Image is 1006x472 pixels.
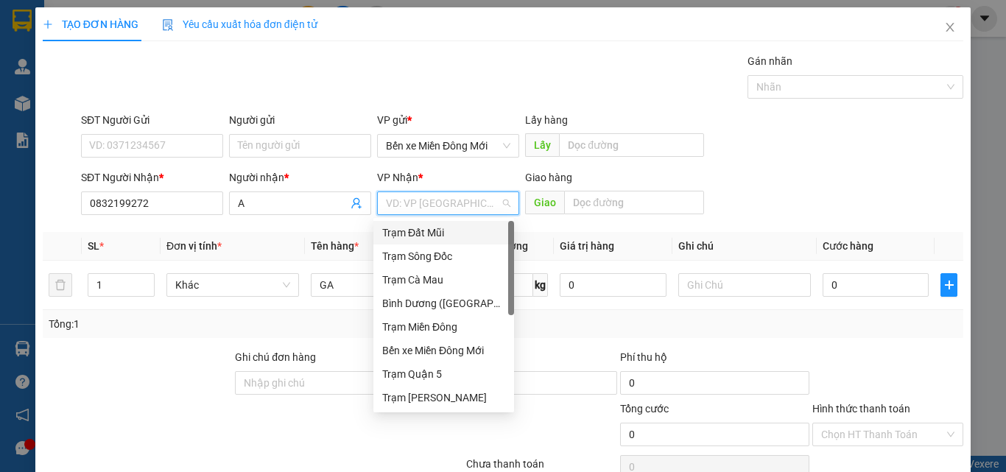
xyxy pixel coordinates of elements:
div: Trạm Quận 5 [382,366,505,382]
span: Giao [525,191,564,214]
input: Dọc đường [559,133,704,157]
span: Cước hàng [823,240,873,252]
th: Ghi chú [672,232,817,261]
div: VP gửi [377,112,519,128]
div: Bình Dương (BX Bàu Bàng) [373,292,514,315]
span: VP Nhận [377,172,418,183]
div: Trạm Cà Mau [373,268,514,292]
div: SĐT Người Nhận [81,169,223,186]
div: Trạm Đất Mũi [382,225,505,241]
div: Trạm [PERSON_NAME] [382,390,505,406]
input: Ghi chú đơn hàng [235,371,424,395]
div: Bến xe Miền Đông Mới [382,342,505,359]
span: close [944,21,956,33]
span: Lấy hàng [525,114,568,126]
div: Trạm Quận 5 [373,362,514,386]
div: Phí thu hộ [620,349,809,371]
span: Lấy [525,133,559,157]
span: TẠO ĐƠN HÀNG [43,18,138,30]
span: user-add [351,197,362,209]
span: SL [88,240,99,252]
input: Dọc đường [564,191,704,214]
span: Tên hàng [311,240,359,252]
div: Tổng: 1 [49,316,390,332]
span: plus [941,279,957,291]
span: Bến xe Miền Đông Mới [386,135,510,157]
div: Trạm Sông Đốc [382,248,505,264]
label: Hình thức thanh toán [812,403,910,415]
label: Gán nhãn [748,55,792,67]
span: Yêu cầu xuất hóa đơn điện tử [162,18,317,30]
span: plus [43,19,53,29]
input: VD: Bàn, Ghế [311,273,443,297]
button: plus [940,273,957,297]
div: Trạm Cà Mau [382,272,505,288]
img: icon [162,19,174,31]
div: Người nhận [229,169,371,186]
span: Giá trị hàng [560,240,614,252]
span: Khác [175,274,290,296]
input: Ghi Chú [678,273,811,297]
span: kg [533,273,548,297]
div: Trạm Miền Đông [382,319,505,335]
div: Người gửi [229,112,371,128]
div: Trạm Sông Đốc [373,244,514,268]
span: Giao hàng [525,172,572,183]
div: Bến xe Miền Đông Mới [373,339,514,362]
span: Đơn vị tính [166,240,222,252]
input: 0 [560,273,666,297]
div: Bình Dương ([GEOGRAPHIC_DATA]) [382,295,505,311]
span: Tổng cước [620,403,669,415]
div: SĐT Người Gửi [81,112,223,128]
div: Trạm Đức Hòa [373,386,514,409]
div: Trạm Đất Mũi [373,221,514,244]
button: delete [49,273,72,297]
button: Close [929,7,971,49]
label: Ghi chú đơn hàng [235,351,316,363]
div: Trạm Miền Đông [373,315,514,339]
